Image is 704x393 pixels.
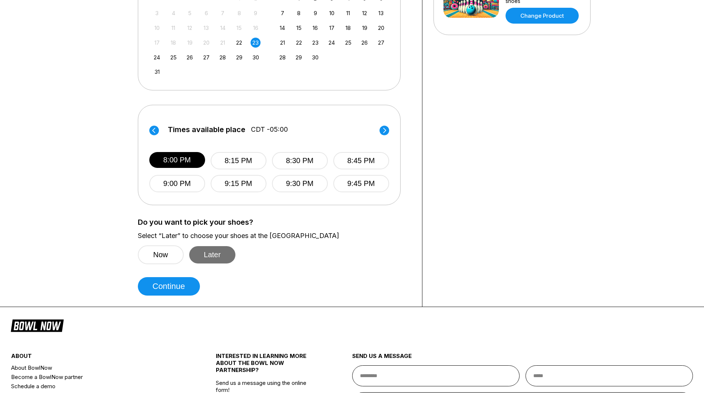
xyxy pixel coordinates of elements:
[234,8,244,18] div: Not available Friday, August 8th, 2025
[294,23,304,33] div: Choose Monday, September 15th, 2025
[310,8,320,18] div: Choose Tuesday, September 9th, 2025
[294,8,304,18] div: Choose Monday, September 8th, 2025
[11,382,181,391] a: Schedule a demo
[333,175,389,192] button: 9:45 PM
[251,8,261,18] div: Not available Saturday, August 9th, 2025
[169,23,178,33] div: Not available Monday, August 11th, 2025
[185,23,195,33] div: Not available Tuesday, August 12th, 2025
[327,38,337,48] div: Choose Wednesday, September 24th, 2025
[343,23,353,33] div: Choose Thursday, September 18th, 2025
[333,152,389,169] button: 8:45 PM
[278,38,288,48] div: Choose Sunday, September 21st, 2025
[251,52,261,62] div: Choose Saturday, August 30th, 2025
[189,246,236,263] button: Later
[278,23,288,33] div: Choose Sunday, September 14th, 2025
[169,38,178,48] div: Not available Monday, August 18th, 2025
[234,52,244,62] div: Choose Friday, August 29th, 2025
[251,38,261,48] div: Choose Saturday, August 23rd, 2025
[149,175,205,192] button: 9:00 PM
[506,8,579,24] a: Change Product
[251,23,261,33] div: Not available Saturday, August 16th, 2025
[11,372,181,382] a: Become a BowlNow partner
[272,175,328,192] button: 9:30 PM
[169,52,178,62] div: Choose Monday, August 25th, 2025
[272,152,328,169] button: 8:30 PM
[11,352,181,363] div: about
[138,232,411,240] label: Select “Later” to choose your shoes at the [GEOGRAPHIC_DATA]
[169,8,178,18] div: Not available Monday, August 4th, 2025
[278,8,288,18] div: Choose Sunday, September 7th, 2025
[168,125,245,134] span: Times available place
[218,8,228,18] div: Not available Thursday, August 7th, 2025
[251,125,288,134] span: CDT -05:00
[138,245,184,264] button: Now
[138,218,411,226] label: Do you want to pick your shoes?
[310,52,320,62] div: Choose Tuesday, September 30th, 2025
[149,152,205,168] button: 8:00 PM
[152,67,162,77] div: Choose Sunday, August 31st, 2025
[211,175,266,192] button: 9:15 PM
[201,8,211,18] div: Not available Wednesday, August 6th, 2025
[201,23,211,33] div: Not available Wednesday, August 13th, 2025
[376,38,386,48] div: Choose Saturday, September 27th, 2025
[360,38,370,48] div: Choose Friday, September 26th, 2025
[343,8,353,18] div: Choose Thursday, September 11th, 2025
[218,52,228,62] div: Choose Thursday, August 28th, 2025
[294,38,304,48] div: Choose Monday, September 22nd, 2025
[327,8,337,18] div: Choose Wednesday, September 10th, 2025
[138,277,200,296] button: Continue
[376,23,386,33] div: Choose Saturday, September 20th, 2025
[216,352,318,379] div: INTERESTED IN LEARNING MORE ABOUT THE BOWL NOW PARTNERSHIP?
[310,38,320,48] div: Choose Tuesday, September 23rd, 2025
[360,8,370,18] div: Choose Friday, September 12th, 2025
[185,8,195,18] div: Not available Tuesday, August 5th, 2025
[234,38,244,48] div: Choose Friday, August 22nd, 2025
[234,23,244,33] div: Not available Friday, August 15th, 2025
[152,38,162,48] div: Not available Sunday, August 17th, 2025
[185,52,195,62] div: Choose Tuesday, August 26th, 2025
[310,23,320,33] div: Choose Tuesday, September 16th, 2025
[327,23,337,33] div: Choose Wednesday, September 17th, 2025
[11,363,181,372] a: About BowlNow
[376,8,386,18] div: Choose Saturday, September 13th, 2025
[294,52,304,62] div: Choose Monday, September 29th, 2025
[201,52,211,62] div: Choose Wednesday, August 27th, 2025
[152,23,162,33] div: Not available Sunday, August 10th, 2025
[360,23,370,33] div: Choose Friday, September 19th, 2025
[218,23,228,33] div: Not available Thursday, August 14th, 2025
[278,52,288,62] div: Choose Sunday, September 28th, 2025
[152,8,162,18] div: Not available Sunday, August 3rd, 2025
[343,38,353,48] div: Choose Thursday, September 25th, 2025
[201,38,211,48] div: Not available Wednesday, August 20th, 2025
[211,152,266,169] button: 8:15 PM
[185,38,195,48] div: Not available Tuesday, August 19th, 2025
[218,38,228,48] div: Not available Thursday, August 21st, 2025
[352,352,693,365] div: send us a message
[152,52,162,62] div: Choose Sunday, August 24th, 2025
